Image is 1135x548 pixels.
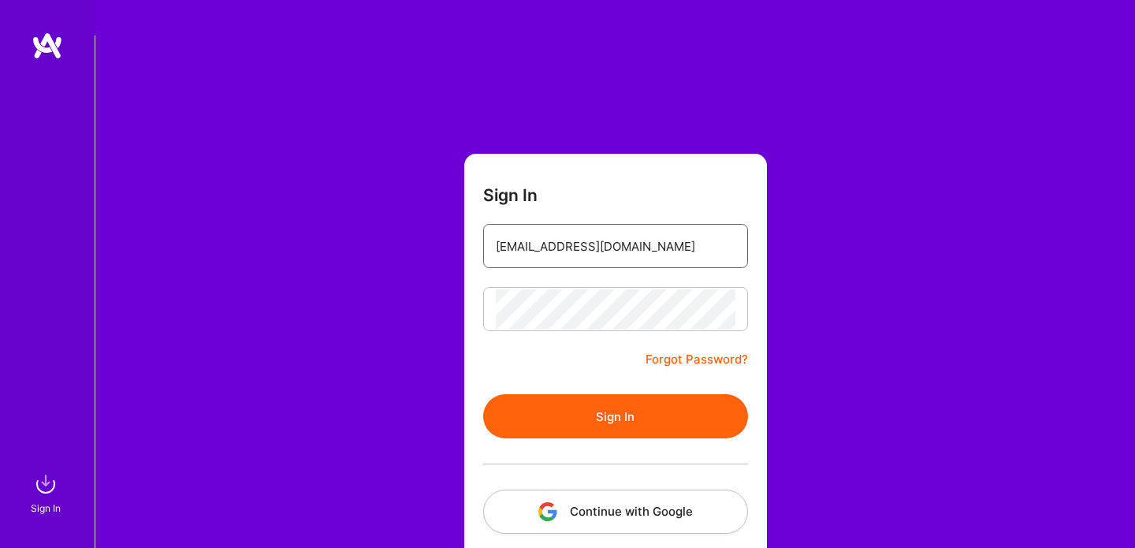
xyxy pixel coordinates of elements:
[31,500,61,516] div: Sign In
[538,502,557,521] img: icon
[30,468,61,500] img: sign in
[33,468,61,516] a: sign inSign In
[483,490,748,534] button: Continue with Google
[483,394,748,438] button: Sign In
[32,32,63,60] img: logo
[646,350,748,369] a: Forgot Password?
[483,185,538,205] h3: Sign In
[496,226,735,267] input: Email...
